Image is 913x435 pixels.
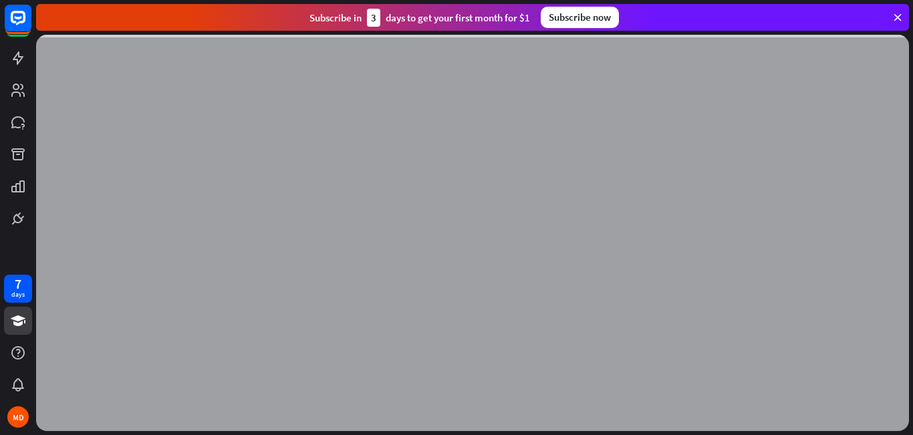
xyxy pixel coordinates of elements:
div: 3 [367,9,380,27]
div: MD [7,406,29,428]
div: days [11,290,25,299]
div: Subscribe in days to get your first month for $1 [309,9,530,27]
a: 7 days [4,275,32,303]
div: Subscribe now [541,7,619,28]
div: 7 [15,278,21,290]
